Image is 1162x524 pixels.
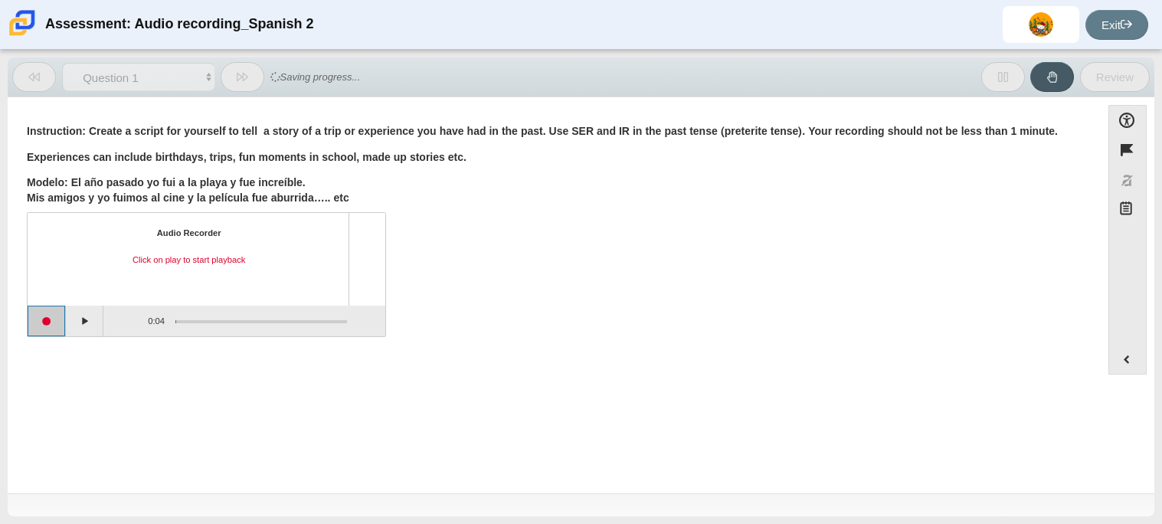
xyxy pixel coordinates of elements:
span: 0:04 [148,316,165,326]
button: Expand menu. Displays the button labels. [1109,345,1146,374]
div: Click on play to start playback [41,254,336,267]
div: Assessment items [15,105,1093,487]
button: Review [1080,62,1150,92]
button: Toggle response masking [1108,165,1147,195]
button: Start recording [28,306,66,336]
button: Notepad [1108,195,1147,227]
div: Audio Recorder [157,228,221,240]
button: Open Accessibility Menu [1108,105,1147,135]
div: Assessment: Audio recording_Spanish 2 [45,6,313,43]
a: Exit [1085,10,1148,40]
button: Raise Your Hand [1030,62,1074,92]
b: Instruction: Create a script for yourself to tell a story of a trip or experience you have had in... [27,124,1058,138]
img: Carmen School of Science & Technology [6,7,38,39]
img: alexandra.soto.VtvfAY [1029,12,1053,37]
b: Modelo: El año pasado yo fui a la playa y fue increíble. Mis amigos y yo fuimos al cine y la pelí... [27,175,349,205]
b: Experiences can include birthdays, trips, fun moments in school, made up stories etc. [27,150,466,164]
button: Play [66,306,104,336]
a: Carmen School of Science & Technology [6,28,38,41]
div: Progress [175,320,347,323]
button: Flag item [1108,135,1147,165]
span: Saving progress... [270,65,361,89]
